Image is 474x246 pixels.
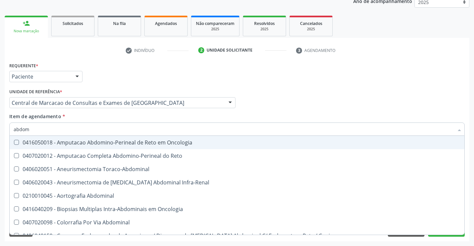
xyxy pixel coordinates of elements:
span: Agendados [155,21,177,26]
span: Paciente [12,73,69,80]
input: Buscar por procedimentos [14,123,454,136]
div: 0416050018 - Amputacao Abdomino-Perineal de Reto em Oncologia [14,140,460,145]
div: 0416040209 - Biopsias Multiplas Intra-Abdominais em Oncologia [14,206,460,212]
div: Unidade solicitante [207,47,252,53]
div: 2025 [248,27,281,32]
div: 2025 [294,27,328,32]
span: Central de Marcacao de Consultas e Exames de [GEOGRAPHIC_DATA] [12,100,222,106]
label: Requerente [9,61,38,71]
div: 0407020012 - Amputacao Completa Abdomino-Perineal do Reto [14,153,460,158]
div: person_add [23,20,30,27]
span: Cancelados [300,21,322,26]
div: 2025 [196,27,235,32]
span: Não compareceram [196,21,235,26]
div: 0406040150 - Correcao Endovascular de Aneurisma / Disseccao da [MEDICAL_DATA] Abdominal C/ Endopr... [14,233,460,238]
div: 0407020098 - Colorrafia Por Via Abdominal [14,220,460,225]
span: Resolvidos [254,21,275,26]
span: Item de agendamento [9,113,61,120]
div: Nova marcação [9,29,43,34]
div: 0210010045 - Aortografia Abdominal [14,193,460,198]
span: Solicitados [63,21,83,26]
div: 2 [198,47,204,53]
div: 0406020051 - Aneurismectomia Toraco-Abdominal [14,166,460,172]
span: Na fila [113,21,126,26]
label: Unidade de referência [9,87,62,97]
div: 0406020043 - Aneurismectomia de [MEDICAL_DATA] Abdominal Infra-Renal [14,180,460,185]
